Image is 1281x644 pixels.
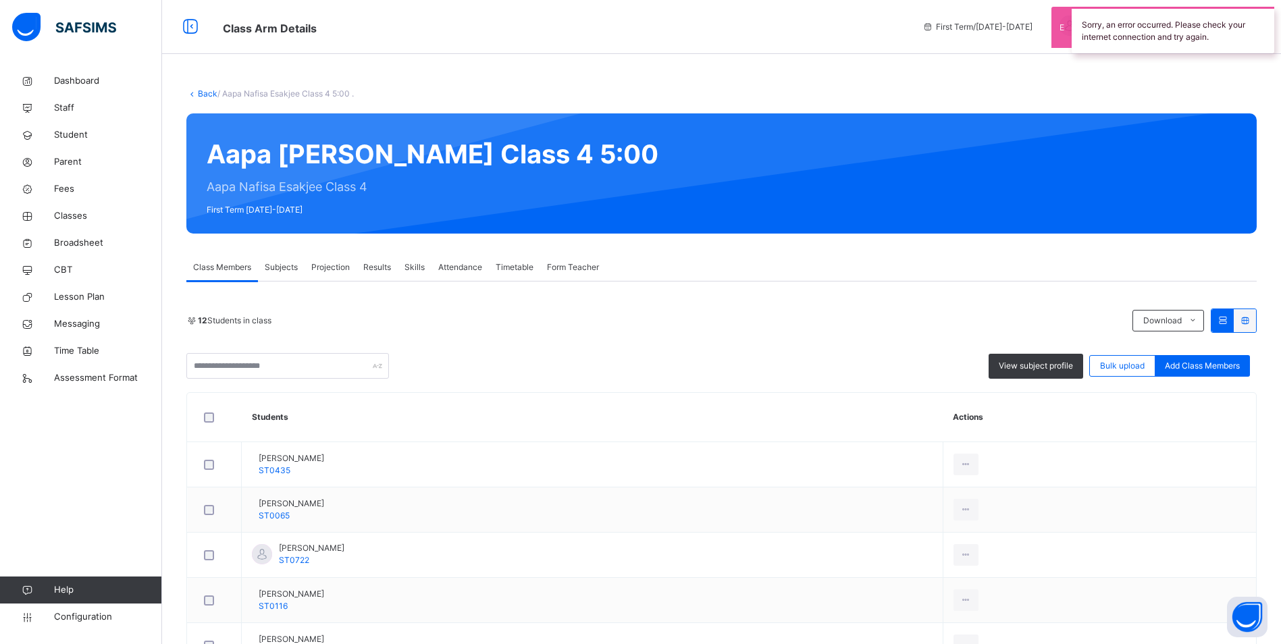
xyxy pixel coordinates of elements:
[223,22,317,35] span: Class Arm Details
[438,261,482,273] span: Attendance
[54,155,162,169] span: Parent
[193,261,251,273] span: Class Members
[1100,360,1145,372] span: Bulk upload
[547,261,599,273] span: Form Teacher
[198,88,217,99] a: Back
[54,290,162,304] span: Lesson Plan
[217,88,354,99] span: / Aapa Nafisa Esakjee Class 4 5:00 .
[54,371,162,385] span: Assessment Format
[12,13,116,41] img: safsims
[279,555,309,565] span: ST0722
[259,601,288,611] span: ST0116
[1072,7,1274,53] div: Sorry, an error occurred. Please check your internet connection and try again.
[54,101,162,115] span: Staff
[363,261,391,273] span: Results
[54,209,162,223] span: Classes
[259,510,290,520] span: ST0065
[54,317,162,331] span: Messaging
[54,583,161,597] span: Help
[54,344,162,358] span: Time Table
[198,315,207,325] b: 12
[259,498,324,510] span: [PERSON_NAME]
[259,465,290,475] span: ST0435
[242,393,943,442] th: Students
[198,315,271,327] span: Students in class
[54,128,162,142] span: Student
[54,74,162,88] span: Dashboard
[54,236,162,250] span: Broadsheet
[1046,15,1249,39] div: AbdulazizRavat
[1227,597,1267,637] button: Open asap
[1143,315,1182,327] span: Download
[999,360,1073,372] span: View subject profile
[54,182,162,196] span: Fees
[311,261,350,273] span: Projection
[259,588,324,600] span: [PERSON_NAME]
[279,542,344,554] span: [PERSON_NAME]
[54,263,162,277] span: CBT
[922,21,1032,33] span: session/term information
[265,261,298,273] span: Subjects
[54,610,161,624] span: Configuration
[259,452,324,464] span: [PERSON_NAME]
[496,261,533,273] span: Timetable
[943,393,1256,442] th: Actions
[404,261,425,273] span: Skills
[1165,360,1240,372] span: Add Class Members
